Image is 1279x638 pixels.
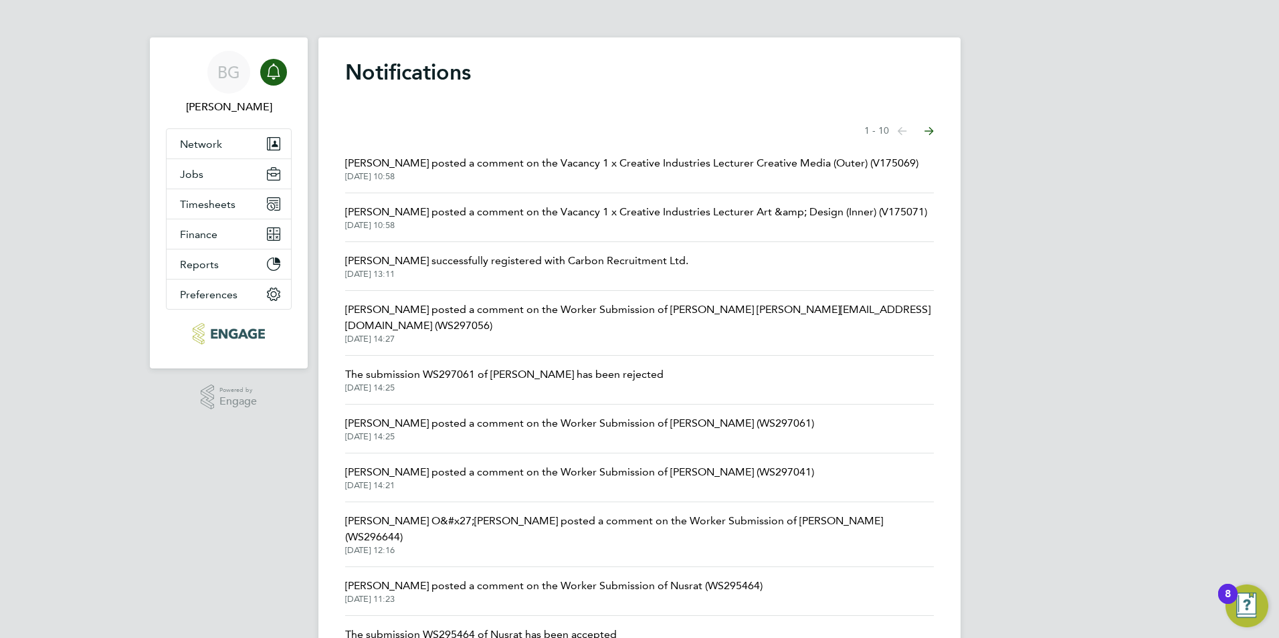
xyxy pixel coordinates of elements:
[345,415,814,431] span: [PERSON_NAME] posted a comment on the Worker Submission of [PERSON_NAME] (WS297061)
[345,366,664,393] a: The submission WS297061 of [PERSON_NAME] has been rejected[DATE] 14:25
[1225,594,1231,611] div: 8
[345,155,918,171] span: [PERSON_NAME] posted a comment on the Vacancy 1 x Creative Industries Lecturer Creative Media (Ou...
[345,253,688,280] a: [PERSON_NAME] successfully registered with Carbon Recruitment Ltd.[DATE] 13:11
[167,189,291,219] button: Timesheets
[345,431,814,442] span: [DATE] 14:25
[345,253,688,269] span: [PERSON_NAME] successfully registered with Carbon Recruitment Ltd.
[219,385,257,396] span: Powered by
[345,415,814,442] a: [PERSON_NAME] posted a comment on the Worker Submission of [PERSON_NAME] (WS297061)[DATE] 14:25
[167,129,291,158] button: Network
[1225,584,1268,627] button: Open Resource Center, 8 new notifications
[345,383,664,393] span: [DATE] 14:25
[345,155,918,182] a: [PERSON_NAME] posted a comment on the Vacancy 1 x Creative Industries Lecturer Creative Media (Ou...
[864,124,889,138] span: 1 - 10
[345,464,814,480] span: [PERSON_NAME] posted a comment on the Worker Submission of [PERSON_NAME] (WS297041)
[345,302,934,334] span: [PERSON_NAME] posted a comment on the Worker Submission of [PERSON_NAME] [PERSON_NAME][EMAIL_ADDR...
[166,51,292,115] a: BG[PERSON_NAME]
[345,464,814,491] a: [PERSON_NAME] posted a comment on the Worker Submission of [PERSON_NAME] (WS297041)[DATE] 14:21
[167,159,291,189] button: Jobs
[345,204,927,231] a: [PERSON_NAME] posted a comment on the Vacancy 1 x Creative Industries Lecturer Art &amp; Design (...
[345,594,763,605] span: [DATE] 11:23
[345,269,688,280] span: [DATE] 13:11
[345,366,664,383] span: The submission WS297061 of [PERSON_NAME] has been rejected
[345,334,934,344] span: [DATE] 14:27
[345,220,927,231] span: [DATE] 10:58
[345,513,934,545] span: [PERSON_NAME] O&#x27;[PERSON_NAME] posted a comment on the Worker Submission of [PERSON_NAME] (WS...
[345,578,763,605] a: [PERSON_NAME] posted a comment on the Worker Submission of Nusrat (WS295464)[DATE] 11:23
[345,578,763,594] span: [PERSON_NAME] posted a comment on the Worker Submission of Nusrat (WS295464)
[345,59,934,86] h1: Notifications
[345,302,934,344] a: [PERSON_NAME] posted a comment on the Worker Submission of [PERSON_NAME] [PERSON_NAME][EMAIL_ADDR...
[180,198,235,211] span: Timesheets
[167,280,291,309] button: Preferences
[219,396,257,407] span: Engage
[345,545,934,556] span: [DATE] 12:16
[166,323,292,344] a: Go to home page
[864,118,934,144] nav: Select page of notifications list
[180,138,222,150] span: Network
[201,385,258,410] a: Powered byEngage
[345,513,934,556] a: [PERSON_NAME] O&#x27;[PERSON_NAME] posted a comment on the Worker Submission of [PERSON_NAME] (WS...
[180,168,203,181] span: Jobs
[345,171,918,182] span: [DATE] 10:58
[180,288,237,301] span: Preferences
[193,323,264,344] img: carbonrecruitment-logo-retina.png
[345,204,927,220] span: [PERSON_NAME] posted a comment on the Vacancy 1 x Creative Industries Lecturer Art &amp; Design (...
[180,258,219,271] span: Reports
[345,480,814,491] span: [DATE] 14:21
[167,219,291,249] button: Finance
[150,37,308,368] nav: Main navigation
[166,99,292,115] span: Becky Green
[180,228,217,241] span: Finance
[217,64,240,81] span: BG
[167,249,291,279] button: Reports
